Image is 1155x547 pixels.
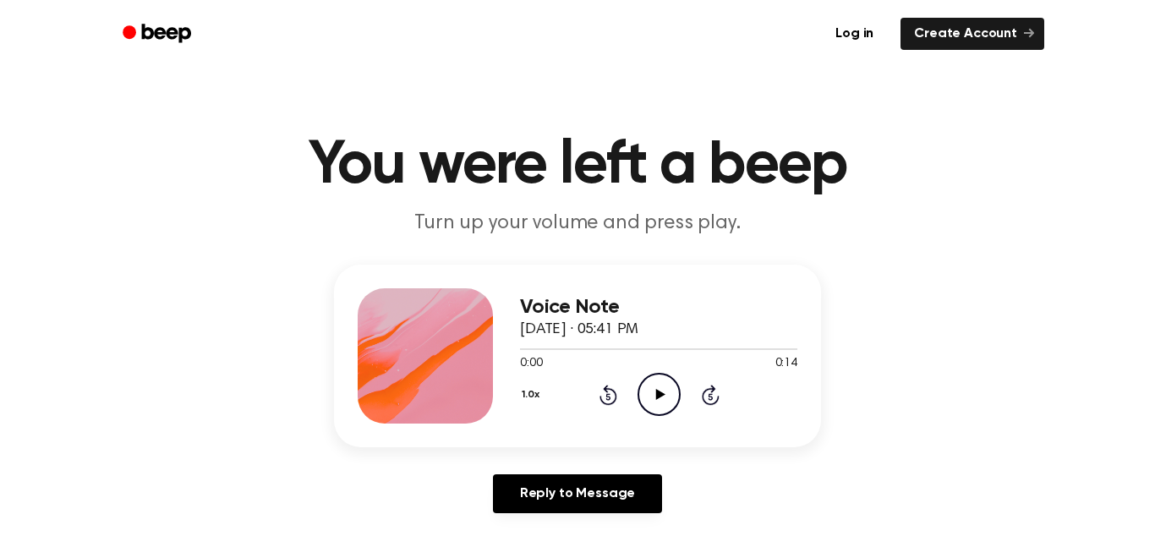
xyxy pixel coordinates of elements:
[145,135,1010,196] h1: You were left a beep
[493,474,662,513] a: Reply to Message
[775,355,797,373] span: 0:14
[253,210,902,238] p: Turn up your volume and press play.
[111,18,206,51] a: Beep
[520,296,797,319] h3: Voice Note
[818,14,890,53] a: Log in
[520,355,542,373] span: 0:00
[520,380,545,409] button: 1.0x
[900,18,1044,50] a: Create Account
[520,322,638,337] span: [DATE] · 05:41 PM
